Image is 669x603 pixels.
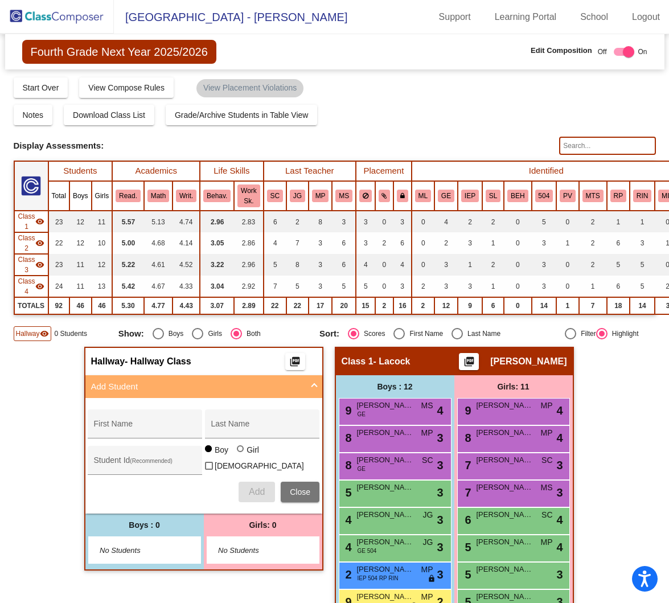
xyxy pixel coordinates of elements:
td: 3 [532,232,557,254]
span: View Compose Rules [88,83,165,92]
button: Read. [116,190,141,202]
div: Boys [164,329,184,339]
td: Megan Setliff - Setliff [14,254,48,276]
div: Boy [214,444,228,456]
th: Students [48,161,113,181]
span: - Hallway Class [125,356,191,367]
td: 2.83 [234,211,263,232]
span: [PERSON_NAME] [357,400,414,411]
td: 3.05 [200,232,234,254]
div: First Name [405,329,443,339]
td: 22 [286,297,309,314]
td: 0 [504,254,531,276]
span: [PERSON_NAME] [477,427,533,438]
button: Notes [14,105,53,125]
button: Work Sk. [237,184,260,207]
td: 5 [630,276,655,297]
span: MP [541,427,553,439]
th: Boys [69,181,92,211]
td: 4 [264,232,286,254]
th: 504 Plan [532,181,557,211]
td: 14 [630,297,655,314]
div: Both [242,329,261,339]
td: 2 [375,232,394,254]
th: Parent Volunteer [556,181,579,211]
th: Megan Sommers [332,181,356,211]
div: Last Name [463,329,500,339]
td: 46 [69,297,92,314]
td: 6 [482,297,504,314]
th: IEP - Behavior [504,181,531,211]
div: Girls [203,329,222,339]
td: 2 [458,211,482,232]
td: 5 [332,276,356,297]
button: Behav. [203,190,231,202]
td: 13 [92,276,113,297]
td: 3 [458,232,482,254]
td: 5 [356,276,375,297]
th: Academics [112,161,200,181]
button: BEH [507,190,528,202]
span: Hallway [91,356,125,367]
td: 3.22 [200,254,234,276]
td: 0 [504,211,531,232]
span: MP [541,536,553,548]
td: 46 [92,297,113,314]
td: 4.67 [144,276,173,297]
th: Melissa Pavnick [309,181,333,211]
td: 12 [434,297,458,314]
span: GE [358,410,366,419]
td: 3 [393,211,412,232]
input: Last Name [211,424,314,433]
td: 2 [286,211,309,232]
span: SC [541,454,552,466]
th: Keep away students [356,181,375,211]
td: 3.04 [200,276,234,297]
td: 2 [482,254,504,276]
span: Class 2 [18,233,35,253]
button: SL [486,190,500,202]
button: 504 [535,190,553,202]
td: 1 [579,276,607,297]
td: 4.77 [144,297,173,314]
td: 3 [434,276,458,297]
td: 0 [412,232,434,254]
span: 3 [437,429,443,446]
td: 22 [264,297,286,314]
td: Melissa Smith - Smith [14,276,48,297]
th: Life Skills [200,161,263,181]
td: 5 [264,254,286,276]
button: Writ. [176,190,196,202]
div: Highlight [608,329,639,339]
span: [PERSON_NAME] [477,400,533,411]
td: 0 [375,254,394,276]
td: 2 [434,232,458,254]
span: 4 [556,402,563,419]
mat-icon: visibility [35,260,44,269]
td: 6 [393,232,412,254]
td: 1 [482,232,504,254]
td: 2 [412,276,434,297]
button: PV [560,190,576,202]
td: 3 [356,232,375,254]
td: 4.43 [173,297,200,314]
button: MP [312,190,329,202]
span: Add [249,487,265,497]
span: SC [422,454,433,466]
td: 23 [48,211,69,232]
span: 3 [556,484,563,501]
td: 5 [532,211,557,232]
td: 1 [630,211,655,232]
th: Last Teacher [264,161,356,181]
td: 1 [556,232,579,254]
button: Download Class List [64,105,154,125]
span: [PERSON_NAME] [477,482,533,493]
td: 0 [412,211,434,232]
td: 4.74 [173,211,200,232]
td: 12 [92,254,113,276]
span: Off [598,47,607,57]
button: Print Students Details [459,353,479,370]
span: [PERSON_NAME] [357,536,414,548]
td: 7 [264,276,286,297]
td: 4.61 [144,254,173,276]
